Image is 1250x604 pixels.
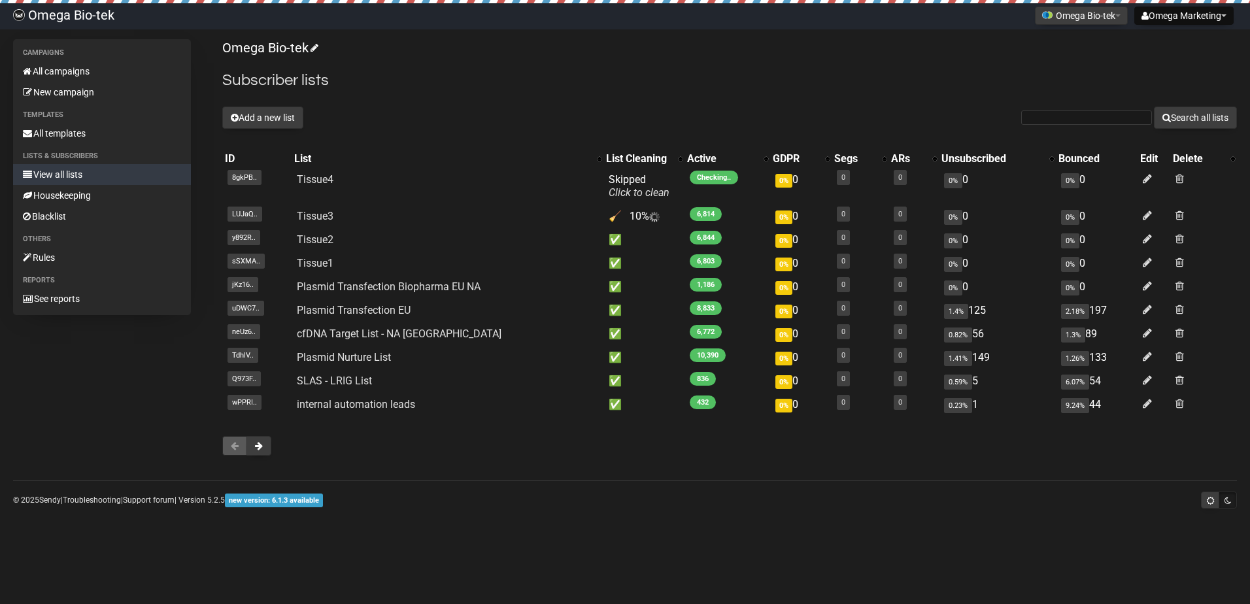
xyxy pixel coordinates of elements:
a: 0 [841,210,845,218]
td: 0 [770,252,832,275]
span: 0% [1061,233,1079,248]
td: 0 [770,228,832,252]
span: 9.24% [1061,398,1089,413]
span: 0% [1061,173,1079,188]
th: Bounced: No sort applied, sorting is disabled [1056,150,1138,168]
span: 0% [775,210,792,224]
span: 1.41% [944,351,972,366]
div: List Cleaning [606,152,671,165]
a: 0 [841,398,845,407]
th: Segs: No sort applied, activate to apply an ascending sort [832,150,888,168]
span: 6,772 [690,325,722,339]
a: All campaigns [13,61,191,82]
td: 0 [770,299,832,322]
span: 0% [775,328,792,342]
span: 0% [775,352,792,365]
td: 0 [770,393,832,416]
li: Others [13,231,191,247]
span: 0% [1061,280,1079,295]
a: 0 [898,351,902,360]
td: 0 [939,252,1056,275]
span: 0% [775,375,792,389]
a: 0 [841,280,845,289]
th: List: No sort applied, activate to apply an ascending sort [292,150,603,168]
a: SLAS - LRIG List [297,375,372,387]
td: 0 [1056,205,1138,228]
span: Checking.. [690,171,738,184]
td: ✅ [603,322,684,346]
td: 44 [1056,393,1138,416]
li: Reports [13,273,191,288]
span: jKz16.. [228,277,258,292]
td: 0 [770,346,832,369]
a: Troubleshooting [63,495,121,505]
span: 0% [1061,257,1079,272]
span: 0.23% [944,398,972,413]
a: 0 [898,375,902,383]
td: 56 [939,322,1056,346]
td: ✅ [603,346,684,369]
td: 0 [939,168,1056,205]
a: 0 [898,173,902,182]
div: Unsubscribed [941,152,1043,165]
span: 0% [944,173,962,188]
button: Omega Bio-tek [1035,7,1128,25]
span: 0% [944,233,962,248]
a: 0 [841,304,845,312]
td: ✅ [603,252,684,275]
span: 0% [775,281,792,295]
div: Delete [1173,152,1224,165]
td: ✅ [603,299,684,322]
span: 1.26% [1061,351,1089,366]
span: 0% [775,305,792,318]
span: 0% [775,234,792,248]
td: 0 [1056,228,1138,252]
p: © 2025 | | | Version 5.2.5 [13,493,323,507]
a: 0 [898,233,902,242]
span: 1.4% [944,304,968,319]
span: 6,844 [690,231,722,244]
li: Campaigns [13,45,191,61]
button: Add a new list [222,107,303,129]
h2: Subscriber lists [222,69,1237,92]
a: Rules [13,247,191,268]
td: ✅ [603,228,684,252]
button: Omega Marketing [1134,7,1234,25]
td: 0 [939,228,1056,252]
td: 0 [770,275,832,299]
span: 432 [690,395,716,409]
span: 6,814 [690,207,722,221]
span: 1.3% [1061,327,1085,343]
a: View all lists [13,164,191,185]
a: 0 [841,351,845,360]
a: Plasmid Nurture List [297,351,391,363]
span: 8gkPB.. [228,170,262,185]
span: 0% [944,210,962,225]
a: Omega Bio-tek [222,40,316,56]
a: new version: 6.1.3 available [225,495,323,505]
a: 0 [898,257,902,265]
th: List Cleaning: No sort applied, activate to apply an ascending sort [603,150,684,168]
span: 0.59% [944,375,972,390]
span: y892R.. [228,230,260,245]
td: ✅ [603,275,684,299]
td: 0 [770,322,832,346]
a: 0 [898,210,902,218]
span: 0% [1061,210,1079,225]
span: 0% [775,174,792,188]
th: GDPR: No sort applied, activate to apply an ascending sort [770,150,832,168]
a: Support forum [123,495,175,505]
div: ID [225,152,289,165]
a: 0 [841,233,845,242]
span: 0% [775,258,792,271]
a: See reports [13,288,191,309]
span: 0% [775,399,792,412]
td: ✅ [603,393,684,416]
a: cfDNA Target List - NA [GEOGRAPHIC_DATA] [297,327,501,340]
a: 0 [898,304,902,312]
div: Active [687,152,757,165]
a: 0 [898,327,902,336]
th: Unsubscribed: No sort applied, activate to apply an ascending sort [939,150,1056,168]
th: Delete: No sort applied, activate to apply an ascending sort [1170,150,1237,168]
li: Lists & subscribers [13,148,191,164]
